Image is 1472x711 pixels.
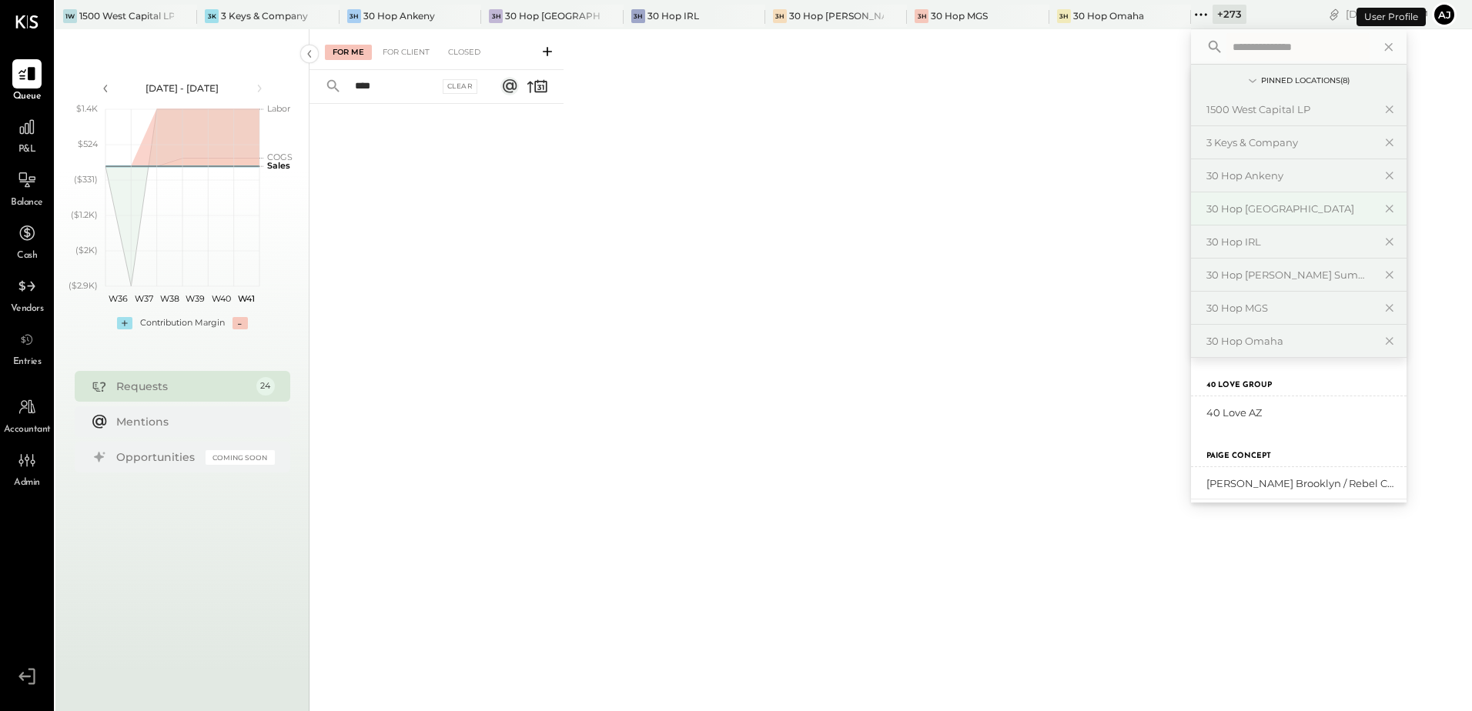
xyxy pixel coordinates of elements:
[1326,6,1342,22] div: copy link
[647,9,699,22] div: 30 Hop IRL
[117,317,132,329] div: +
[505,9,600,22] div: 30 Hop [GEOGRAPHIC_DATA]
[1206,334,1373,349] div: 30 Hop Omaha
[489,9,503,23] div: 3H
[116,379,249,394] div: Requests
[347,9,361,23] div: 3H
[915,9,928,23] div: 3H
[205,9,219,23] div: 3K
[363,9,435,22] div: 30 Hop Ankeny
[1,325,53,369] a: Entries
[117,82,248,95] div: [DATE] - [DATE]
[256,377,275,396] div: 24
[1206,406,1399,420] div: 40 Love AZ
[11,196,43,210] span: Balance
[1,219,53,263] a: Cash
[440,45,488,60] div: Closed
[233,317,248,329] div: -
[931,9,988,22] div: 30 Hop MGS
[267,103,290,114] text: Labor
[1432,2,1457,27] button: Aj
[267,160,290,171] text: Sales
[1057,9,1071,23] div: 3H
[1206,102,1373,117] div: 1500 West Capital LP
[17,249,37,263] span: Cash
[773,9,787,23] div: 3H
[1206,235,1373,249] div: 30 Hop IRL
[18,143,36,157] span: P&L
[238,293,255,304] text: W41
[1,165,53,210] a: Balance
[63,9,77,23] div: 1W
[211,293,230,304] text: W40
[109,293,128,304] text: W36
[1357,8,1426,26] div: User Profile
[375,45,437,60] div: For Client
[116,449,198,465] div: Opportunities
[78,139,99,149] text: $524
[1206,476,1399,491] div: [PERSON_NAME] Brooklyn / Rebel Cafe
[79,9,174,22] div: 1500 West Capital LP
[1073,9,1144,22] div: 30 Hop Omaha
[116,414,267,429] div: Mentions
[74,174,98,185] text: ($331)
[13,355,42,369] span: Entries
[1206,380,1272,391] label: 40 Love Group
[1206,451,1271,462] label: Paige Concept
[69,280,98,291] text: ($2.9K)
[159,293,179,304] text: W38
[1206,268,1373,282] div: 30 Hop [PERSON_NAME] Summit
[1206,169,1373,183] div: 30 Hop Ankeny
[1,112,53,157] a: P&L
[13,90,42,104] span: Queue
[206,450,275,465] div: Coming Soon
[135,293,153,304] text: W37
[1,446,53,490] a: Admin
[1213,5,1246,24] div: + 273
[1206,301,1373,315] div: 30 Hop MGS
[631,9,645,23] div: 3H
[221,9,308,22] div: 3 Keys & Company
[1206,135,1373,150] div: 3 Keys & Company
[76,103,98,114] text: $1.4K
[75,245,98,255] text: ($2K)
[71,209,98,220] text: ($1.2K)
[1261,75,1350,86] div: Pinned Locations ( 8 )
[1346,7,1428,22] div: [DATE]
[14,476,40,490] span: Admin
[1,59,53,104] a: Queue
[789,9,884,22] div: 30 Hop [PERSON_NAME] Summit
[443,79,478,94] div: Clear
[325,45,372,60] div: For Me
[140,317,225,329] div: Contribution Margin
[4,423,51,437] span: Accountant
[267,152,293,162] text: COGS
[1,272,53,316] a: Vendors
[1,392,53,437] a: Accountant
[1206,202,1373,216] div: 30 Hop [GEOGRAPHIC_DATA]
[11,302,44,316] span: Vendors
[186,293,205,304] text: W39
